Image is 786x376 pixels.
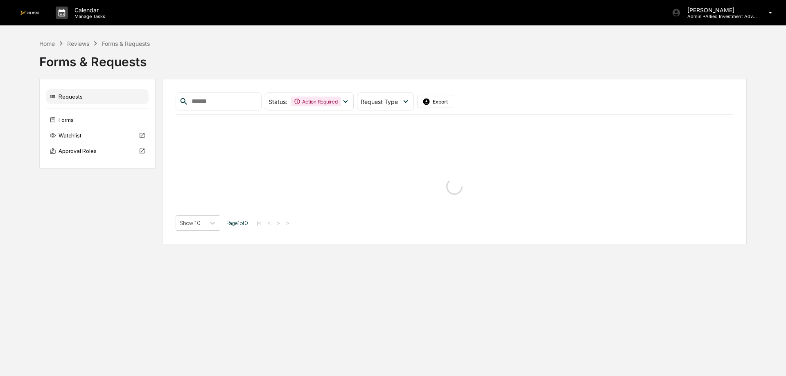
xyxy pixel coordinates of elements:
button: < [265,220,273,227]
span: Page 1 of 0 [226,220,248,226]
button: > [274,220,282,227]
img: logo [20,11,39,14]
span: Request Type [361,98,398,105]
div: Action Required [291,97,341,106]
div: Requests [46,89,149,104]
div: Reviews [67,40,89,47]
p: Manage Tasks [68,14,109,19]
button: |< [254,220,264,227]
p: [PERSON_NAME] [681,7,757,14]
div: Watchlist [46,128,149,143]
div: Approval Roles [46,144,149,158]
p: Calendar [68,7,109,14]
button: >| [284,220,293,227]
span: Status : [269,98,287,105]
p: Admin • Allied Investment Advisors [681,14,757,19]
div: Forms & Requests [39,48,747,69]
div: Forms [46,113,149,127]
div: Home [39,40,55,47]
button: Export [417,95,453,108]
div: Forms & Requests [102,40,150,47]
